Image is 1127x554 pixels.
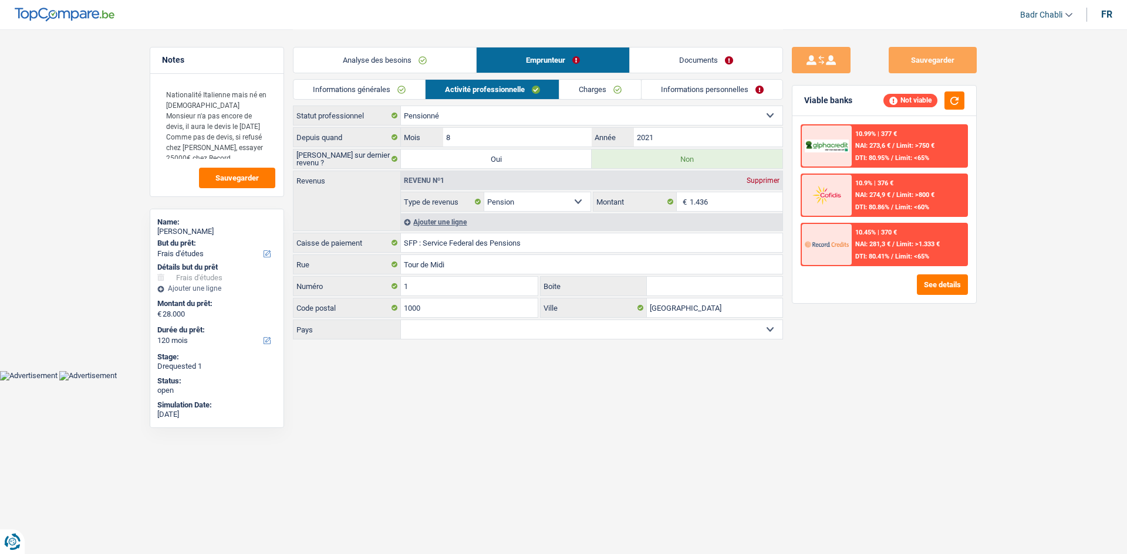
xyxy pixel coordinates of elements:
[293,149,401,168] label: [PERSON_NAME] sur dernier revenu ?
[157,325,274,335] label: Durée du prêt:
[162,55,272,65] h5: Notes
[855,130,897,138] div: 10.99% | 377 €
[215,174,259,182] span: Sauvegarder
[157,284,276,293] div: Ajouter une ligne
[855,142,890,149] span: NAI: 273,6 €
[1101,9,1112,20] div: fr
[895,203,929,211] span: Limit: <60%
[157,400,276,410] div: Simulation Date:
[401,149,592,168] label: Oui
[293,128,401,147] label: Depuis quand
[892,191,895,199] span: /
[891,253,893,260] span: /
[592,128,633,147] label: Année
[804,96,852,106] div: Viable banks
[855,203,889,211] span: DTI: 80.86%
[157,386,276,395] div: open
[883,94,937,107] div: Not viable
[855,179,893,187] div: 10.9% | 376 €
[443,128,592,147] input: MM
[892,142,895,149] span: /
[630,47,782,73] a: Documents
[157,217,276,227] div: Name:
[199,168,275,188] button: Sauvegarder
[805,140,848,153] img: AlphaCredit
[157,239,274,248] label: But du prêt:
[889,47,977,73] button: Sauvegarder
[855,154,889,162] span: DTI: 80.95%
[855,229,897,236] div: 10.45% | 370 €
[891,203,893,211] span: /
[805,233,848,255] img: Record Credits
[642,80,783,99] a: Informations personnelles
[293,80,425,99] a: Informations générales
[293,277,401,295] label: Numéro
[541,298,647,317] label: Ville
[293,47,476,73] a: Analyse des besoins
[541,277,647,295] label: Boite
[401,177,447,184] div: Revenu nº1
[634,128,782,147] input: AAAA
[293,171,400,185] label: Revenus
[855,253,889,260] span: DTI: 80.41%
[157,352,276,362] div: Stage:
[892,240,895,248] span: /
[855,191,890,199] span: NAI: 274,9 €
[1011,5,1072,25] a: Badr Chabli
[855,240,890,248] span: NAI: 281,3 €
[896,142,934,149] span: Limit: >750 €
[744,177,782,184] div: Supprimer
[401,128,443,147] label: Mois
[891,154,893,162] span: /
[401,213,782,230] div: Ajouter une ligne
[293,298,401,317] label: Code postal
[293,233,401,252] label: Caisse de paiement
[157,227,276,236] div: [PERSON_NAME]
[896,191,934,199] span: Limit: >800 €
[477,47,629,73] a: Emprunteur
[293,255,401,274] label: Rue
[293,320,401,339] label: Pays
[157,362,276,371] div: Drequested 1
[805,184,848,206] img: Cofidis
[15,8,114,22] img: TopCompare Logo
[917,274,968,295] button: See details
[593,192,677,211] label: Montant
[401,192,484,211] label: Type de revenus
[157,299,274,308] label: Montant du prêt:
[896,240,940,248] span: Limit: >1.333 €
[559,80,641,99] a: Charges
[677,192,690,211] span: €
[59,371,117,380] img: Advertisement
[157,263,276,272] div: Détails but du prêt
[157,410,276,419] div: [DATE]
[426,80,559,99] a: Activité professionnelle
[157,376,276,386] div: Status:
[592,149,782,168] label: Non
[157,310,161,319] span: €
[895,154,929,162] span: Limit: <65%
[1020,10,1062,20] span: Badr Chabli
[293,106,401,125] label: Statut professionnel
[895,253,929,260] span: Limit: <65%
